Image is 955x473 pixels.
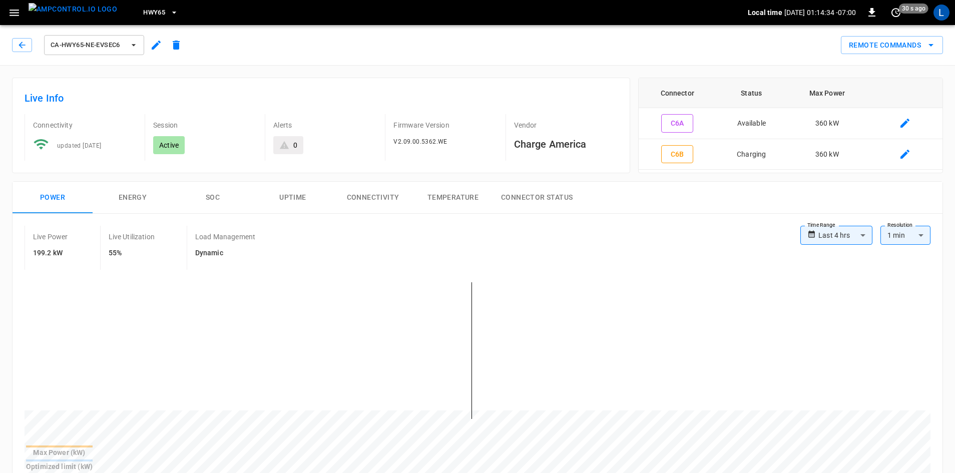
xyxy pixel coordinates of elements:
button: C6B [661,145,693,164]
button: SOC [173,182,253,214]
th: Status [716,78,787,108]
p: Vendor [514,120,618,130]
h6: Charge America [514,136,618,152]
th: Max Power [787,78,867,108]
button: Power [13,182,93,214]
p: Alerts [273,120,377,130]
div: 1 min [880,226,930,245]
button: Connectivity [333,182,413,214]
h6: 55% [109,248,155,259]
table: connector table [639,78,942,170]
span: ca-hwy65-ne-evseC6 [51,40,125,51]
div: remote commands options [841,36,943,55]
td: 360 kW [787,139,867,170]
button: set refresh interval [888,5,904,21]
p: Firmware Version [393,120,497,130]
p: Active [159,140,179,150]
p: Session [153,120,257,130]
button: Energy [93,182,173,214]
p: Live Power [33,232,68,242]
h6: Live Info [25,90,618,106]
button: HWY65 [139,3,182,23]
label: Resolution [887,221,912,229]
span: V2.09.00.5362.WE [393,138,447,145]
button: Temperature [413,182,493,214]
label: Time Range [807,221,835,229]
th: Connector [639,78,716,108]
img: ampcontrol.io logo [29,3,117,16]
button: Connector Status [493,182,581,214]
p: [DATE] 01:14:34 -07:00 [784,8,856,18]
p: Local time [748,8,782,18]
p: Live Utilization [109,232,155,242]
div: Last 4 hrs [818,226,872,245]
span: 30 s ago [899,4,928,14]
h6: Dynamic [195,248,255,259]
h6: 199.2 kW [33,248,68,259]
button: Remote Commands [841,36,943,55]
p: Connectivity [33,120,137,130]
span: updated [DATE] [57,142,102,149]
span: HWY65 [143,7,165,19]
button: C6A [661,114,693,133]
button: Uptime [253,182,333,214]
td: Charging [716,139,787,170]
td: 360 kW [787,108,867,139]
p: Load Management [195,232,255,242]
button: ca-hwy65-ne-evseC6 [44,35,144,55]
div: profile-icon [933,5,949,21]
div: 0 [293,140,297,150]
td: Available [716,108,787,139]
